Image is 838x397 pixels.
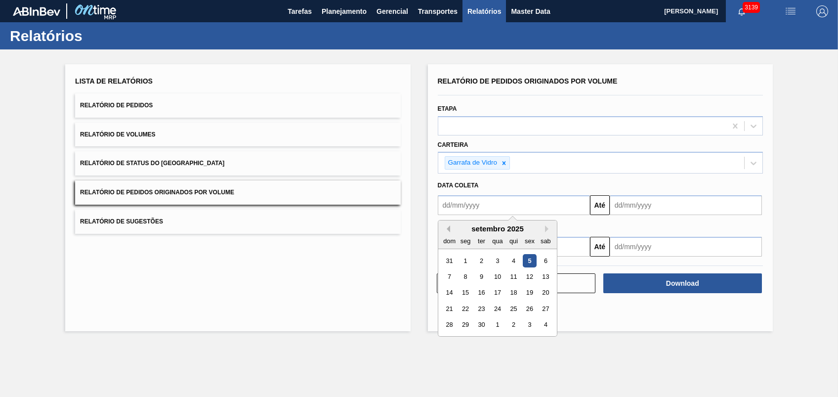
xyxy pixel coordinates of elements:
span: Planejamento [322,5,367,17]
img: userActions [785,5,796,17]
button: Até [590,237,610,257]
div: Choose segunda-feira, 8 de setembro de 2025 [459,270,472,283]
span: Relatório de Pedidos [80,102,153,109]
div: Choose domingo, 21 de setembro de 2025 [443,302,456,315]
div: Choose terça-feira, 9 de setembro de 2025 [474,270,488,283]
div: Choose segunda-feira, 29 de setembro de 2025 [459,318,472,332]
div: Choose sábado, 6 de setembro de 2025 [539,254,552,267]
span: Lista de Relatórios [75,77,153,85]
button: Next Month [545,225,552,232]
div: Choose sexta-feira, 5 de setembro de 2025 [523,254,536,267]
input: dd/mm/yyyy [610,237,762,257]
button: Relatório de Sugestões [75,210,400,234]
div: Choose quinta-feira, 11 de setembro de 2025 [506,270,520,283]
div: Choose sexta-feira, 3 de outubro de 2025 [523,318,536,332]
div: Choose terça-feira, 2 de setembro de 2025 [474,254,488,267]
div: Choose terça-feira, 16 de setembro de 2025 [474,286,488,300]
span: 3139 [743,2,760,13]
div: Choose quarta-feira, 3 de setembro de 2025 [491,254,504,267]
div: Choose quarta-feira, 10 de setembro de 2025 [491,270,504,283]
button: Limpar [437,273,595,293]
div: Choose sexta-feira, 26 de setembro de 2025 [523,302,536,315]
div: sab [539,234,552,248]
span: Relatório de Volumes [80,131,155,138]
div: Choose segunda-feira, 1 de setembro de 2025 [459,254,472,267]
button: Notificações [726,4,757,18]
div: Choose sábado, 13 de setembro de 2025 [539,270,552,283]
div: Choose domingo, 31 de agosto de 2025 [443,254,456,267]
span: Relatório de Status do [GEOGRAPHIC_DATA] [80,160,224,167]
button: Relatório de Volumes [75,123,400,147]
div: Choose quarta-feira, 17 de setembro de 2025 [491,286,504,300]
div: Choose domingo, 28 de setembro de 2025 [443,318,456,332]
span: Relatório de Pedidos Originados por Volume [80,189,234,196]
h1: Relatórios [10,30,185,42]
div: Choose sábado, 20 de setembro de 2025 [539,286,552,300]
div: Choose sexta-feira, 12 de setembro de 2025 [523,270,536,283]
div: Garrafa de Vidro [445,157,499,169]
button: Até [590,195,610,215]
span: Relatórios [467,5,501,17]
label: Carteira [438,141,468,148]
button: Relatório de Pedidos Originados por Volume [75,180,400,205]
div: Choose quarta-feira, 1 de outubro de 2025 [491,318,504,332]
div: Choose segunda-feira, 22 de setembro de 2025 [459,302,472,315]
div: Choose quinta-feira, 25 de setembro de 2025 [506,302,520,315]
span: Gerencial [377,5,408,17]
div: dom [443,234,456,248]
span: Relatório de Sugestões [80,218,163,225]
div: Choose quinta-feira, 2 de outubro de 2025 [506,318,520,332]
span: Transportes [418,5,458,17]
div: Choose domingo, 7 de setembro de 2025 [443,270,456,283]
span: Master Data [511,5,550,17]
div: Choose terça-feira, 30 de setembro de 2025 [474,318,488,332]
img: TNhmsLtSVTkK8tSr43FrP2fwEKptu5GPRR3wAAAABJRU5ErkJggg== [13,7,60,16]
button: Previous Month [443,225,450,232]
input: dd/mm/yyyy [438,195,590,215]
button: Relatório de Pedidos [75,93,400,118]
label: Etapa [438,105,457,112]
div: qui [506,234,520,248]
div: sex [523,234,536,248]
div: Choose terça-feira, 23 de setembro de 2025 [474,302,488,315]
div: Choose sábado, 27 de setembro de 2025 [539,302,552,315]
img: Logout [816,5,828,17]
div: seg [459,234,472,248]
span: Data coleta [438,182,479,189]
div: month 2025-09 [441,253,553,333]
div: qua [491,234,504,248]
div: Choose quarta-feira, 24 de setembro de 2025 [491,302,504,315]
div: Choose sábado, 4 de outubro de 2025 [539,318,552,332]
div: Choose segunda-feira, 15 de setembro de 2025 [459,286,472,300]
div: Choose quinta-feira, 4 de setembro de 2025 [506,254,520,267]
button: Relatório de Status do [GEOGRAPHIC_DATA] [75,151,400,176]
div: Choose quinta-feira, 18 de setembro de 2025 [506,286,520,300]
button: Download [603,273,762,293]
div: Choose domingo, 14 de setembro de 2025 [443,286,456,300]
div: ter [474,234,488,248]
div: Choose sexta-feira, 19 de setembro de 2025 [523,286,536,300]
span: Relatório de Pedidos Originados por Volume [438,77,618,85]
input: dd/mm/yyyy [610,195,762,215]
div: setembro 2025 [438,224,557,233]
span: Tarefas [288,5,312,17]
